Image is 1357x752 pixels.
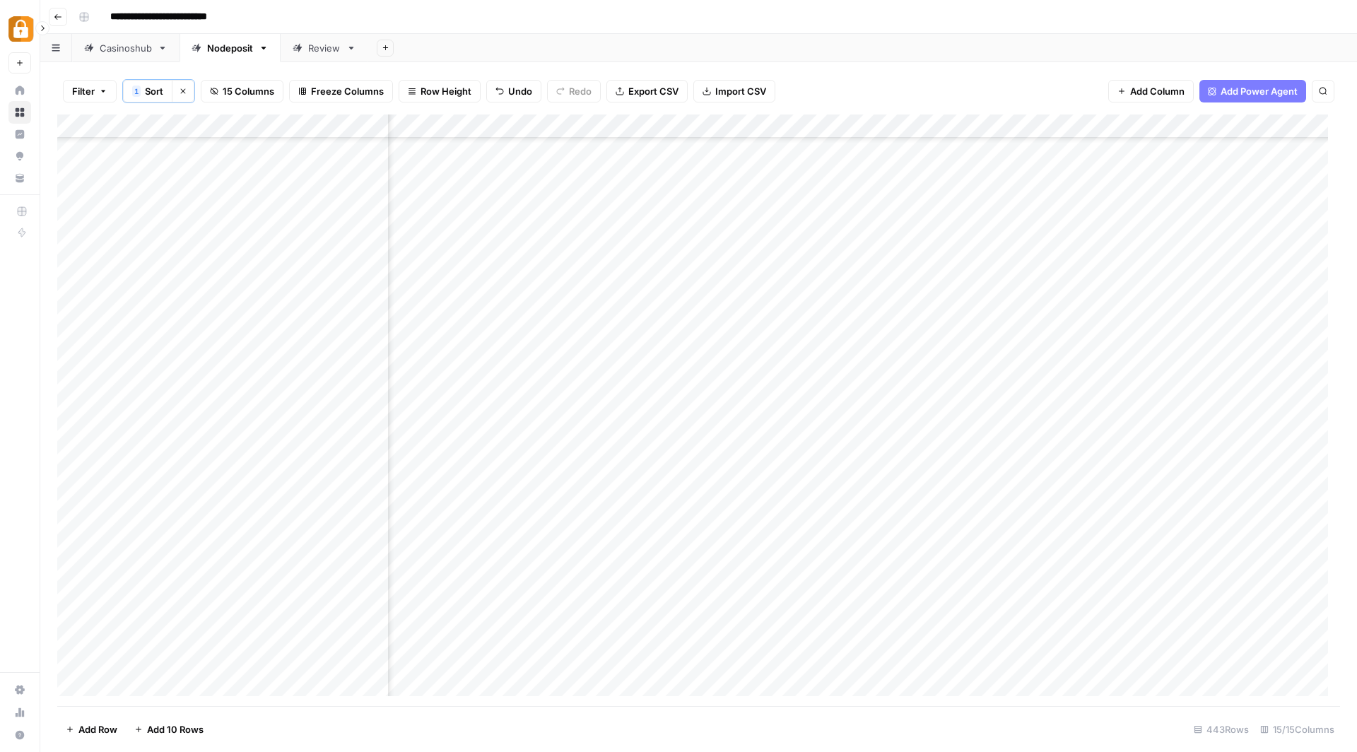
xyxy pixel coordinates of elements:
[132,86,141,97] div: 1
[8,16,34,42] img: Adzz Logo
[1130,84,1185,98] span: Add Column
[134,86,139,97] span: 1
[569,84,592,98] span: Redo
[8,101,31,124] a: Browse
[281,34,368,62] a: Review
[8,11,31,47] button: Workspace: Adzz
[1188,718,1255,741] div: 443 Rows
[8,701,31,724] a: Usage
[8,678,31,701] a: Settings
[8,79,31,102] a: Home
[72,34,180,62] a: Casinoshub
[289,80,393,102] button: Freeze Columns
[147,722,204,736] span: Add 10 Rows
[63,80,117,102] button: Filter
[8,167,31,189] a: Your Data
[399,80,481,102] button: Row Height
[628,84,678,98] span: Export CSV
[145,84,163,98] span: Sort
[78,722,117,736] span: Add Row
[8,145,31,168] a: Opportunities
[311,84,384,98] span: Freeze Columns
[715,84,766,98] span: Import CSV
[547,80,601,102] button: Redo
[693,80,775,102] button: Import CSV
[100,41,152,55] div: Casinoshub
[486,80,541,102] button: Undo
[123,80,172,102] button: 1Sort
[8,724,31,746] button: Help + Support
[1108,80,1194,102] button: Add Column
[1255,718,1340,741] div: 15/15 Columns
[1221,84,1298,98] span: Add Power Agent
[421,84,471,98] span: Row Height
[606,80,688,102] button: Export CSV
[223,84,274,98] span: 15 Columns
[8,123,31,146] a: Insights
[1199,80,1306,102] button: Add Power Agent
[57,718,126,741] button: Add Row
[308,41,341,55] div: Review
[72,84,95,98] span: Filter
[201,80,283,102] button: 15 Columns
[126,718,212,741] button: Add 10 Rows
[180,34,281,62] a: Nodeposit
[508,84,532,98] span: Undo
[207,41,253,55] div: Nodeposit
